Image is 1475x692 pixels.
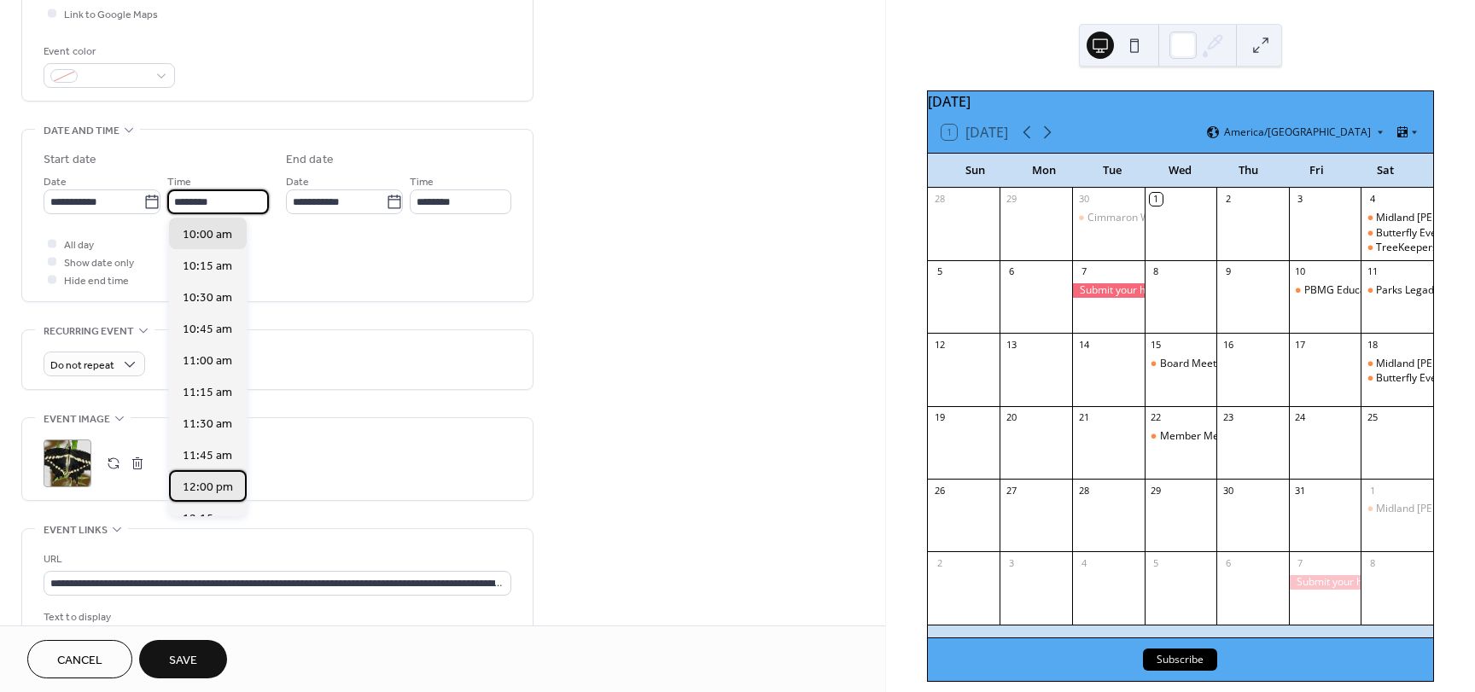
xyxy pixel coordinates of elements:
div: Butterfly Event [1376,226,1446,241]
span: Do not repeat [50,356,114,375]
div: Submit your hours! [1072,283,1145,298]
span: Date and time [44,122,120,140]
div: 28 [1077,484,1090,497]
div: 8 [1150,265,1163,278]
div: Board Meeting [1160,357,1231,371]
div: 1 [1366,484,1379,497]
div: 29 [1150,484,1163,497]
span: Show date only [64,254,134,272]
div: 1 [1150,193,1163,206]
div: Mon [1010,154,1078,188]
span: 12:00 pm [183,479,233,497]
div: 9 [1221,265,1234,278]
div: Butterfly Event [1361,371,1433,386]
div: PBMG Education Committee Meeting [1289,283,1361,298]
div: ; [44,439,91,487]
div: 7 [1294,556,1307,569]
div: 18 [1366,338,1379,351]
div: Cimmaron Work Session [1087,211,1204,225]
div: Cimmaron Work Session [1072,211,1145,225]
div: 20 [1005,411,1017,424]
div: 6 [1221,556,1234,569]
div: URL [44,550,508,568]
div: Member Meeting [1145,429,1217,444]
div: Member Meeting [1160,429,1243,444]
span: Time [167,173,191,191]
div: 17 [1294,338,1307,351]
div: 27 [1005,484,1017,497]
div: 2 [933,556,946,569]
div: TreeKeepers Tree Giveaway [1361,241,1433,255]
span: Cancel [57,652,102,670]
div: 13 [1005,338,1017,351]
div: 5 [1150,556,1163,569]
div: 7 [1077,265,1090,278]
div: 24 [1294,411,1307,424]
span: Time [410,173,434,191]
div: Midland Farmer's Market [1361,357,1433,371]
div: End date [286,151,334,169]
span: Event links [44,521,108,539]
span: All day [64,236,94,254]
div: 6 [1005,265,1017,278]
div: 14 [1077,338,1090,351]
span: 11:45 am [183,447,232,465]
div: 8 [1366,556,1379,569]
div: 11 [1366,265,1379,278]
div: Fri [1283,154,1351,188]
div: 16 [1221,338,1234,351]
div: 26 [933,484,946,497]
span: Save [169,652,197,670]
span: Date [286,173,309,191]
div: Butterfly Event [1361,226,1433,241]
div: Text to display [44,608,508,626]
span: Link to Google Maps [64,6,158,24]
span: Date [44,173,67,191]
div: Board Meeting [1145,357,1217,371]
div: 5 [933,265,946,278]
div: 28 [933,193,946,206]
div: Parks Legado Farmers Market [1361,283,1433,298]
span: 11:15 am [183,384,232,402]
div: 3 [1005,556,1017,569]
div: 23 [1221,411,1234,424]
div: 4 [1077,556,1090,569]
div: Midland Farmer's Market [1361,211,1433,225]
div: 2 [1221,193,1234,206]
span: Recurring event [44,323,134,340]
div: Wed [1146,154,1215,188]
div: Event color [44,43,172,61]
button: Subscribe [1143,648,1217,671]
div: 4 [1366,193,1379,206]
span: 10:30 am [183,289,232,307]
div: 30 [1077,193,1090,206]
span: 10:45 am [183,321,232,339]
div: Midland Farmer's Market [1361,502,1433,516]
div: Tue [1078,154,1146,188]
div: [DATE] [928,91,1433,112]
div: 31 [1294,484,1307,497]
span: 12:15 pm [183,510,233,528]
span: America/[GEOGRAPHIC_DATA] [1224,127,1371,137]
span: Event image [44,410,110,428]
button: Cancel [27,640,132,678]
div: Sat [1351,154,1420,188]
span: 10:00 am [183,226,232,244]
div: Submit your hours! [1289,575,1361,590]
div: Thu [1215,154,1283,188]
span: Hide end time [64,272,129,290]
div: 30 [1221,484,1234,497]
div: 10 [1294,265,1307,278]
div: Sun [942,154,1010,188]
div: 22 [1150,411,1163,424]
div: 25 [1366,411,1379,424]
div: 12 [933,338,946,351]
div: Start date [44,151,96,169]
div: 21 [1077,411,1090,424]
div: 19 [933,411,946,424]
div: 29 [1005,193,1017,206]
button: Save [139,640,227,678]
div: Butterfly Event [1376,371,1446,386]
span: 11:00 am [183,352,232,370]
